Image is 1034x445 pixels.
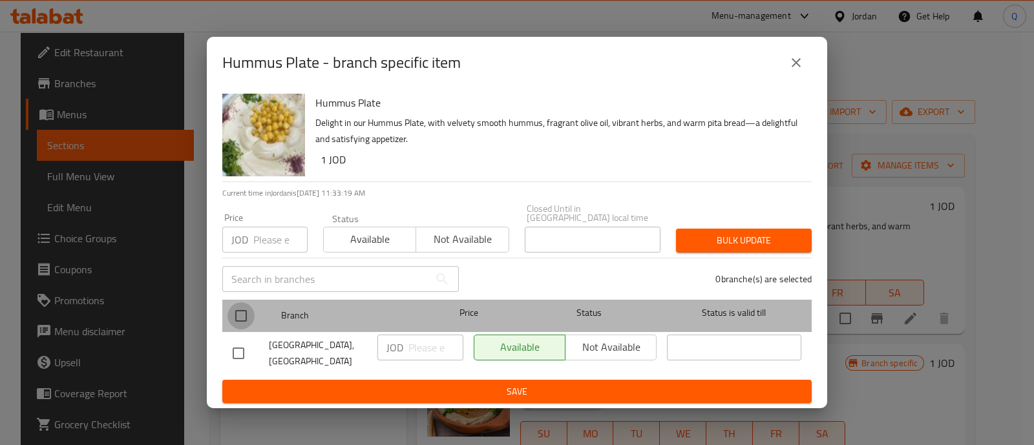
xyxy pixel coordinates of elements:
input: Please enter price [408,335,463,360]
span: Not available [421,230,503,249]
span: Status [522,305,657,321]
p: Delight in our Hummus Plate, with velvety smooth hummus, fragrant olive oil, vibrant herbs, and w... [315,115,801,147]
p: JOD [231,232,248,247]
span: Save [233,384,801,400]
span: Status is valid till [667,305,801,321]
input: Please enter price [253,227,308,253]
span: [GEOGRAPHIC_DATA], [GEOGRAPHIC_DATA] [269,337,367,369]
span: Price [426,305,512,321]
span: Branch [281,307,416,324]
button: Save [222,380,812,404]
button: Available [323,227,416,253]
span: Available [329,230,411,249]
h6: 1 JOD [321,150,801,169]
input: Search in branches [222,266,429,292]
p: JOD [386,340,403,355]
h2: Hummus Plate - branch specific item [222,52,461,73]
button: Not available [416,227,509,253]
p: Current time in Jordan is [DATE] 11:33:19 AM [222,187,812,199]
p: 0 branche(s) are selected [715,273,812,285]
h6: Hummus Plate [315,94,801,112]
button: Bulk update [676,229,812,253]
button: close [781,47,812,78]
img: Hummus Plate [222,94,305,176]
span: Bulk update [686,233,801,249]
